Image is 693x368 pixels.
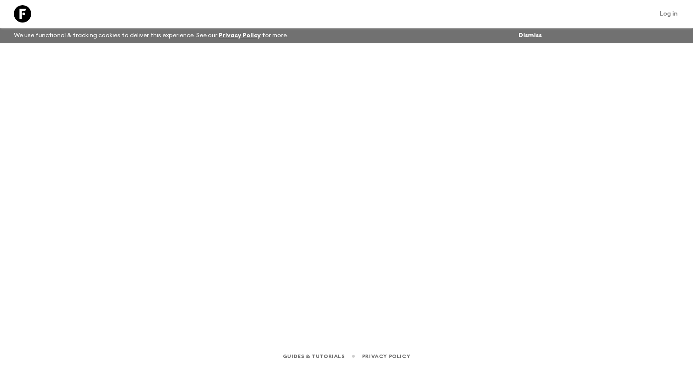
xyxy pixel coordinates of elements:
button: Dismiss [516,29,544,42]
a: Privacy Policy [362,352,410,361]
p: We use functional & tracking cookies to deliver this experience. See our for more. [10,28,291,43]
a: Log in [655,8,683,20]
a: Guides & Tutorials [283,352,345,361]
a: Privacy Policy [219,32,261,39]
